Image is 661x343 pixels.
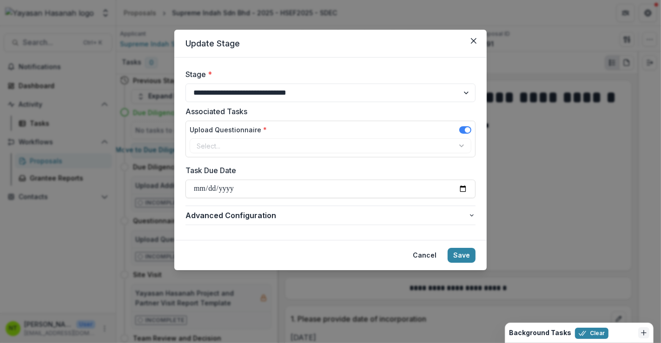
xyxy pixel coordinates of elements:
[407,248,442,263] button: Cancel
[185,106,470,117] label: Associated Tasks
[466,33,481,48] button: Close
[190,125,267,135] label: Upload Questionnaire
[185,210,468,221] span: Advanced Configuration
[185,206,476,225] button: Advanced Configuration
[638,327,649,338] button: Dismiss
[185,165,470,176] label: Task Due Date
[575,328,608,339] button: Clear
[509,329,571,337] h2: Background Tasks
[185,69,470,80] label: Stage
[174,30,487,58] header: Update Stage
[448,248,476,263] button: Save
